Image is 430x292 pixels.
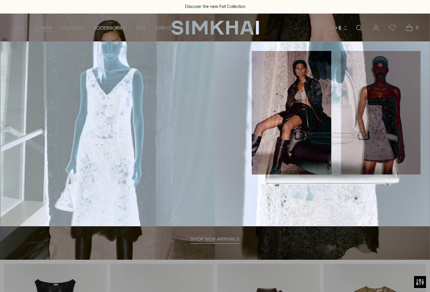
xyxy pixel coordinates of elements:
a: Open search modal [351,20,367,36]
a: ACCESSORIES [93,19,126,37]
a: MEN [136,19,146,37]
a: NEW [13,19,24,37]
a: DRESSES [61,19,83,37]
button: USD $ [327,19,348,37]
a: EXPLORE [156,19,177,37]
a: WOMEN [33,19,52,37]
a: Wishlist [385,20,401,36]
a: Discover the new Fall Collection [185,4,245,10]
a: Open cart modal [401,20,417,36]
span: 0 [413,24,420,31]
a: Go to the account page [368,20,384,36]
a: SIMKHAI [171,20,259,35]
